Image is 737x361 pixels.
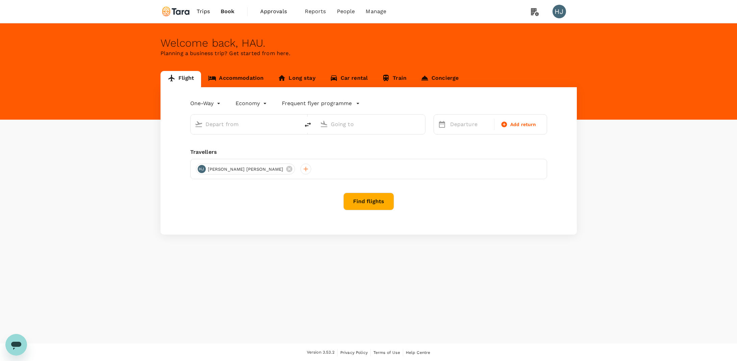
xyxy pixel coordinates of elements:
button: Find flights [343,193,394,210]
input: Depart from [205,119,286,129]
a: Accommodation [201,71,271,87]
p: Frequent flyer programme [282,99,352,107]
span: Help Centre [406,350,431,355]
button: delete [300,117,316,133]
div: HJ [198,165,206,173]
span: Manage [366,7,386,16]
a: Terms of Use [373,349,400,356]
a: Concierge [414,71,466,87]
div: Welcome back , HAU . [161,37,577,49]
div: HJ [552,5,566,18]
span: People [337,7,355,16]
iframe: Button to launch messaging window [5,334,27,356]
img: Tara Climate Ltd [161,4,192,19]
span: Approvals [260,7,294,16]
span: Version 3.53.2 [307,349,335,356]
span: Privacy Policy [340,350,368,355]
a: Help Centre [406,349,431,356]
span: [PERSON_NAME] [PERSON_NAME] [204,166,288,173]
p: Departure [450,120,490,128]
input: Going to [331,119,411,129]
div: One-Way [190,98,222,109]
a: Flight [161,71,201,87]
div: Travellers [190,148,547,156]
span: Book [221,7,235,16]
span: Terms of Use [373,350,400,355]
a: Train [375,71,414,87]
div: HJ[PERSON_NAME] [PERSON_NAME] [196,164,295,174]
p: Planning a business trip? Get started from here. [161,49,577,57]
div: Economy [236,98,268,109]
button: Open [420,123,422,125]
a: Car rental [323,71,375,87]
span: Add return [510,121,536,128]
span: Trips [197,7,210,16]
button: Open [295,123,296,125]
a: Privacy Policy [340,349,368,356]
button: Frequent flyer programme [282,99,360,107]
span: Reports [305,7,326,16]
a: Long stay [271,71,322,87]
